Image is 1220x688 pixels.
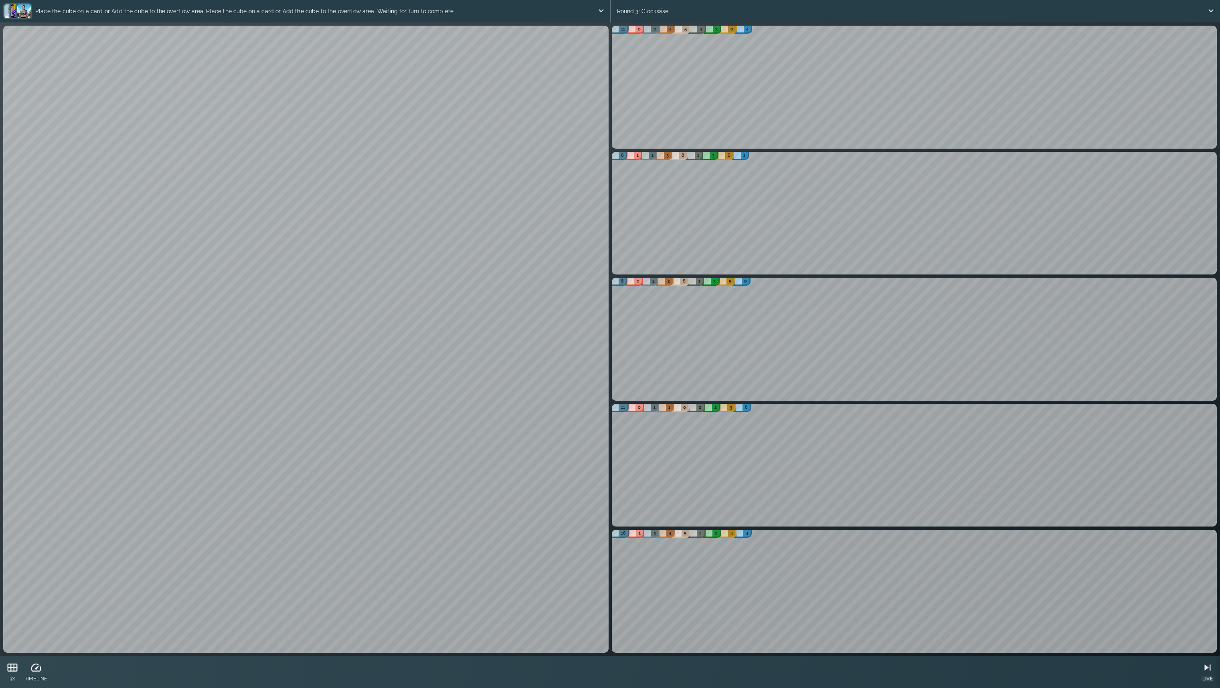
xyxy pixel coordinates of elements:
p: TIMELINE [25,675,47,682]
p: 5 [684,26,687,32]
p: 1 [743,152,745,159]
p: 3 [653,530,656,537]
p: 4 [730,530,733,537]
p: 4 [669,26,672,32]
p: 1 [697,152,699,159]
p: 2 [668,278,670,284]
p: 4 [669,530,671,537]
p: 2 [714,404,717,411]
p: 8 [745,404,748,411]
p: 4 [746,530,748,537]
p: 4 [746,26,749,32]
p: 2 [652,278,655,284]
p: 3 [715,26,718,32]
p: 11 [621,26,625,32]
p: 6 [621,152,624,159]
p: 5 [684,530,686,537]
img: 27fe5f41d76690b9e274fd96f4d02f98.png [4,4,18,18]
p: 1 [653,404,656,411]
img: 7ce405b35252b32175a1b01a34a246c5.png [11,4,24,18]
p: 2 [699,404,701,411]
p: 0 [653,26,656,32]
p: 0 [715,530,718,537]
p: 8 [621,278,624,284]
p: 0 [730,26,733,32]
p: 3 [730,404,732,411]
p: 1 [698,278,700,284]
p: Place the cube on a card or Add the cube to the overflow area, Place the cube on a card or Add th... [32,3,597,19]
img: a9791aa7379b30831fb32b43151c7d97.png [17,4,31,18]
p: 5 [729,278,731,284]
p: 4 [700,26,702,32]
p: 0 [637,278,639,284]
p: 8 [682,152,684,159]
p: 0 [683,404,686,411]
p: 1 [651,152,653,159]
p: 1 [637,152,639,159]
p: 3X [6,675,18,682]
p: 1 [639,530,641,537]
p: 1 [668,404,670,411]
p: 3 [713,278,716,284]
p: 0 [638,404,641,411]
p: 11 [621,404,625,411]
p: 0 [744,278,747,284]
p: 6 [683,278,686,284]
p: 4 [699,530,702,537]
p: LIVE [1202,675,1214,682]
p: 0 [638,26,641,32]
p: 3 [666,152,669,159]
p: 3 [712,152,714,159]
p: 6 [728,152,730,159]
p: 16 [621,530,626,537]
